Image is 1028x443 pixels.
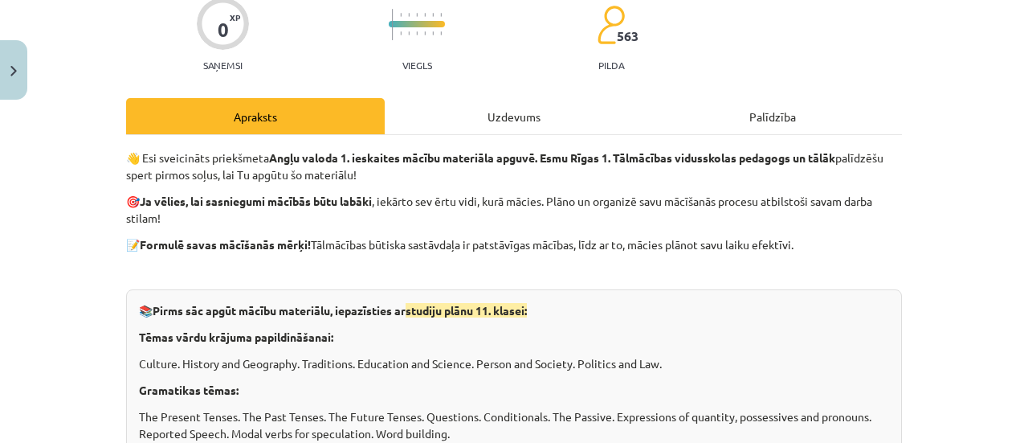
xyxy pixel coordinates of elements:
[597,5,625,45] img: students-c634bb4e5e11cddfef0936a35e636f08e4e9abd3cc4e673bd6f9a4125e45ecb1.svg
[408,31,410,35] img: icon-short-line-57e1e144782c952c97e751825c79c345078a6d821885a25fce030b3d8c18986b.svg
[432,31,434,35] img: icon-short-line-57e1e144782c952c97e751825c79c345078a6d821885a25fce030b3d8c18986b.svg
[643,98,902,134] div: Palīdzība
[126,98,385,134] div: Apraksts
[218,18,229,41] div: 0
[10,66,17,76] img: icon-close-lesson-0947bae3869378f0d4975bcd49f059093ad1ed9edebbc8119c70593378902aed.svg
[392,9,394,40] img: icon-long-line-d9ea69661e0d244f92f715978eff75569469978d946b2353a9bb055b3ed8787d.svg
[416,13,418,17] img: icon-short-line-57e1e144782c952c97e751825c79c345078a6d821885a25fce030b3d8c18986b.svg
[440,13,442,17] img: icon-short-line-57e1e144782c952c97e751825c79c345078a6d821885a25fce030b3d8c18986b.svg
[153,303,527,318] strong: Pirms sāc apgūt mācību materiālu, iepazīsties ar
[424,13,426,17] img: icon-short-line-57e1e144782c952c97e751825c79c345078a6d821885a25fce030b3d8c18986b.svg
[406,303,527,318] span: studiju plānu 11. klasei:
[408,13,410,17] img: icon-short-line-57e1e144782c952c97e751825c79c345078a6d821885a25fce030b3d8c18986b.svg
[400,31,402,35] img: icon-short-line-57e1e144782c952c97e751825c79c345078a6d821885a25fce030b3d8c18986b.svg
[126,193,902,227] p: 🎯 , iekārto sev ērtu vidi, kurā mācies. Plāno un organizē savu mācīšanās procesu atbilstoši savam...
[140,194,372,208] strong: Ja vēlies, lai sasniegumi mācībās būtu labāki
[400,13,402,17] img: icon-short-line-57e1e144782c952c97e751825c79c345078a6d821885a25fce030b3d8c18986b.svg
[424,31,426,35] img: icon-short-line-57e1e144782c952c97e751825c79c345078a6d821885a25fce030b3d8c18986b.svg
[126,150,902,183] p: 👋 Esi sveicināts priekšmeta palīdzēšu spert pirmos soļus, lai Tu apgūtu šo materiālu!
[139,355,889,372] p: Culture. History and Geography. Traditions. Education and Science. Person and Society. Politics a...
[402,59,432,71] p: Viegls
[617,29,638,43] span: 563
[140,237,311,252] strong: Formulē savas mācīšanās mērķi!
[139,408,889,442] p: The Present Tenses. The Past Tenses. The Future Tenses. Questions. Conditionals. The Passive. Exp...
[385,98,643,134] div: Uzdevums
[126,236,902,253] p: 📝 Tālmācības būtiska sastāvdaļa ir patstāvīgas mācības, līdz ar to, mācies plānot savu laiku efek...
[432,13,434,17] img: icon-short-line-57e1e144782c952c97e751825c79c345078a6d821885a25fce030b3d8c18986b.svg
[139,330,333,344] strong: Tēmas vārdu krājuma papildināšanai:
[598,59,624,71] p: pilda
[139,383,239,397] strong: Gramatikas tēmas:
[139,302,889,319] p: 📚
[197,59,249,71] p: Saņemsi
[230,13,240,22] span: XP
[416,31,418,35] img: icon-short-line-57e1e144782c952c97e751825c79c345078a6d821885a25fce030b3d8c18986b.svg
[269,150,835,165] strong: Angļu valoda 1. ieskaites mācību materiāla apguvē. Esmu Rīgas 1. Tālmācības vidusskolas pedagogs ...
[440,31,442,35] img: icon-short-line-57e1e144782c952c97e751825c79c345078a6d821885a25fce030b3d8c18986b.svg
